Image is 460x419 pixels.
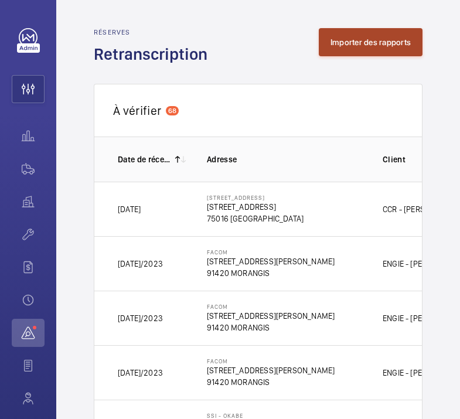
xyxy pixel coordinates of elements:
[207,267,335,279] p: 91420 MORANGIS
[166,106,179,115] span: 68
[94,43,214,65] h1: Retranscription
[207,412,315,419] p: SSI - OKABE
[118,367,163,379] p: [DATE]/2023
[207,322,335,333] p: 91420 MORANGIS
[118,154,171,165] p: Date de réception
[207,365,335,376] p: [STREET_ADDRESS][PERSON_NAME]
[207,310,335,322] p: [STREET_ADDRESS][PERSON_NAME]
[207,194,304,201] p: [STREET_ADDRESS]
[118,258,163,270] p: [DATE]/2023
[207,303,335,310] p: Facom
[207,201,304,213] p: [STREET_ADDRESS]
[207,248,335,256] p: Facom
[118,203,141,215] p: [DATE]
[207,256,335,267] p: [STREET_ADDRESS][PERSON_NAME]
[94,28,214,36] h2: Réserves
[207,213,304,224] p: 75016 [GEOGRAPHIC_DATA]
[207,154,364,165] p: Adresse
[207,357,335,365] p: Facom
[113,103,161,118] span: À vérifier
[118,312,163,324] p: [DATE]/2023
[207,376,335,388] p: 91420 MORANGIS
[319,28,422,56] button: Importer des rapports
